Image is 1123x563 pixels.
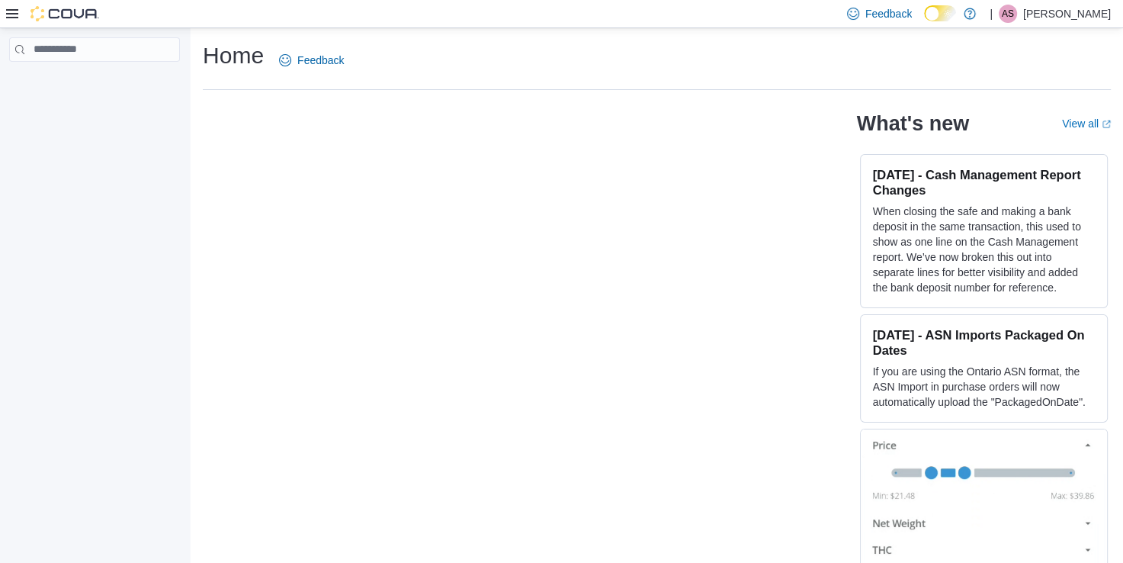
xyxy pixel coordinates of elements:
a: View allExternal link [1062,117,1111,130]
img: Cova [30,6,99,21]
div: Ashlee Swarath [999,5,1017,23]
p: If you are using the Ontario ASN format, the ASN Import in purchase orders will now automatically... [873,364,1095,410]
h2: What's new [857,111,969,136]
a: Feedback [273,45,350,76]
span: Dark Mode [924,21,925,22]
p: | [990,5,993,23]
nav: Complex example [9,65,180,101]
h3: [DATE] - Cash Management Report Changes [873,167,1095,198]
span: Feedback [297,53,344,68]
span: Feedback [865,6,912,21]
p: [PERSON_NAME] [1023,5,1111,23]
span: AS [1002,5,1014,23]
svg: External link [1102,120,1111,129]
input: Dark Mode [924,5,956,21]
p: When closing the safe and making a bank deposit in the same transaction, this used to show as one... [873,204,1095,295]
h1: Home [203,40,264,71]
h3: [DATE] - ASN Imports Packaged On Dates [873,327,1095,358]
